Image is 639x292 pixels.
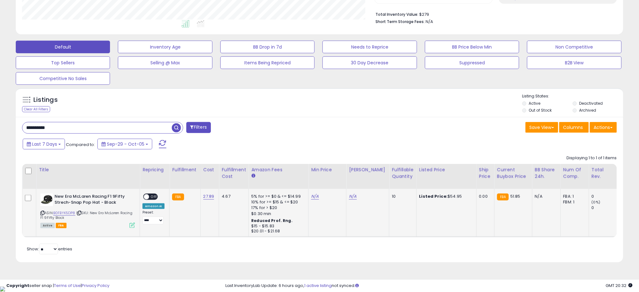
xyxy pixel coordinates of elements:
div: Amazon AI [142,203,165,209]
li: $279 [375,10,612,18]
a: B0FBYK5DP8 [53,210,75,216]
button: Default [16,41,110,53]
div: 0 [592,205,617,211]
small: FBA [497,194,509,201]
small: FBA [172,194,184,201]
div: Total Rev. [592,166,615,180]
b: Listed Price: [419,193,448,199]
div: Cost [203,166,217,173]
h5: Listings [33,96,58,104]
span: | SKU: New Era McLaren Racing F1 9Fifty Black [40,210,132,220]
a: 27.89 [203,193,214,200]
div: $15 - $15.83 [251,224,304,229]
div: Listed Price [419,166,474,173]
div: Min Price [311,166,344,173]
a: Privacy Policy [82,283,109,289]
span: OFF [149,194,159,200]
label: Archived [579,108,596,113]
div: Num of Comp. [563,166,586,180]
button: Sep-29 - Oct-05 [97,139,152,149]
div: Amazon Fees [251,166,306,173]
b: Total Inventory Value: [375,12,418,17]
button: Save View [526,122,558,133]
button: Items Being Repriced [220,56,315,69]
span: Columns [563,124,583,131]
div: Clear All Filters [22,106,50,112]
div: Title [39,166,137,173]
div: Last InventoryLab Update: 6 hours ago, not synced. [225,283,633,289]
span: All listings currently available for purchase on Amazon [40,223,55,228]
span: Compared to: [66,142,95,148]
button: Suppressed [425,56,519,69]
div: seller snap | | [6,283,109,289]
button: BB Drop in 7d [220,41,315,53]
button: B2B View [527,56,621,69]
span: N/A [426,19,433,25]
div: Fulfillment Cost [222,166,246,180]
div: [PERSON_NAME] [349,166,386,173]
div: ASIN: [40,194,135,227]
span: Show: entries [27,246,72,252]
div: 4.67 [222,194,244,199]
label: Out of Stock [529,108,552,113]
button: Inventory Age [118,41,212,53]
button: Non Competitive [527,41,621,53]
small: (0%) [592,200,601,205]
div: Ship Price [479,166,492,180]
a: Terms of Use [54,283,81,289]
span: FBA [56,223,67,228]
div: BB Share 24h. [535,166,558,180]
b: Short Term Storage Fees: [375,19,425,24]
span: 2025-10-13 20:32 GMT [606,283,633,289]
div: $0.30 min [251,211,304,217]
div: Displaying 1 to 1 of 1 items [567,155,617,161]
button: Actions [590,122,617,133]
div: 5% for >= $0 & <= $14.99 [251,194,304,199]
div: FBM: 1 [563,199,584,205]
div: Fulfillment [172,166,198,173]
p: Listing States: [522,93,623,99]
button: Columns [559,122,589,133]
a: N/A [311,193,319,200]
div: Repricing [142,166,167,173]
div: 10 [392,194,411,199]
div: Current Buybox Price [497,166,530,180]
div: 17% for > $20 [251,205,304,211]
span: Last 7 Days [32,141,57,147]
button: Selling @ Max [118,56,212,69]
div: Preset: [142,210,165,225]
div: $54.95 [419,194,472,199]
button: Competitive No Sales [16,72,110,85]
b: New Era McLaren Racing F1 9Fifty Strech-Snap Pop Hat - Black [55,194,131,207]
span: 51.85 [510,193,520,199]
strong: Copyright [6,283,29,289]
div: 10% for >= $15 & <= $20 [251,199,304,205]
span: Sep-29 - Oct-05 [107,141,144,147]
div: 0 [592,194,617,199]
button: BB Price Below Min [425,41,519,53]
div: N/A [535,194,556,199]
b: Reduced Prof. Rng. [251,218,293,223]
div: 0.00 [479,194,490,199]
div: Fulfillable Quantity [392,166,414,180]
label: Deactivated [579,101,603,106]
div: FBA: 1 [563,194,584,199]
div: $20.01 - $21.68 [251,229,304,234]
img: 41X7-szmWNL._SL40_.jpg [40,194,53,206]
button: Top Sellers [16,56,110,69]
a: 1 active listing [304,283,332,289]
small: Amazon Fees. [251,173,255,179]
button: Filters [186,122,211,133]
button: 30 Day Decrease [322,56,417,69]
a: N/A [349,193,357,200]
label: Active [529,101,541,106]
button: Needs to Reprice [322,41,417,53]
button: Last 7 Days [23,139,65,149]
